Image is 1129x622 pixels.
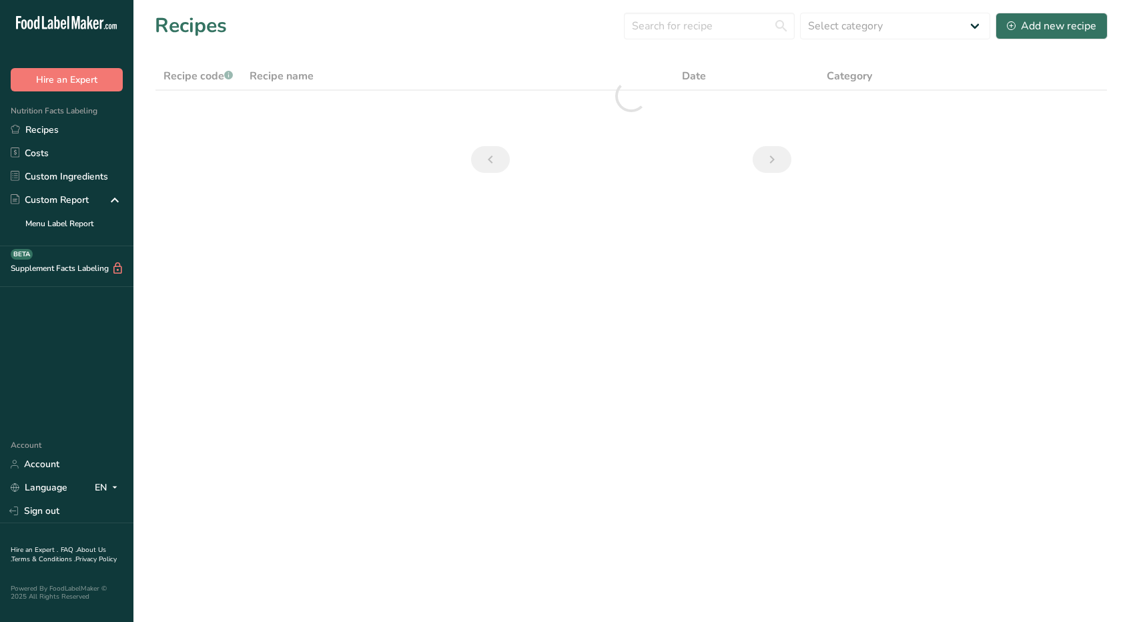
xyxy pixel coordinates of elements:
a: Terms & Conditions . [11,555,75,564]
a: Privacy Policy [75,555,117,564]
button: Hire an Expert [11,68,123,91]
div: Custom Report [11,193,89,207]
button: Add new recipe [996,13,1108,39]
a: FAQ . [61,545,77,555]
a: About Us . [11,545,106,564]
div: BETA [11,249,33,260]
a: Previous page [471,146,510,173]
div: Add new recipe [1007,18,1096,34]
input: Search for recipe [624,13,795,39]
div: EN [95,480,123,496]
a: Language [11,476,67,499]
a: Next page [753,146,791,173]
a: Hire an Expert . [11,545,58,555]
div: Powered By FoodLabelMaker © 2025 All Rights Reserved [11,585,123,601]
h1: Recipes [155,11,227,41]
